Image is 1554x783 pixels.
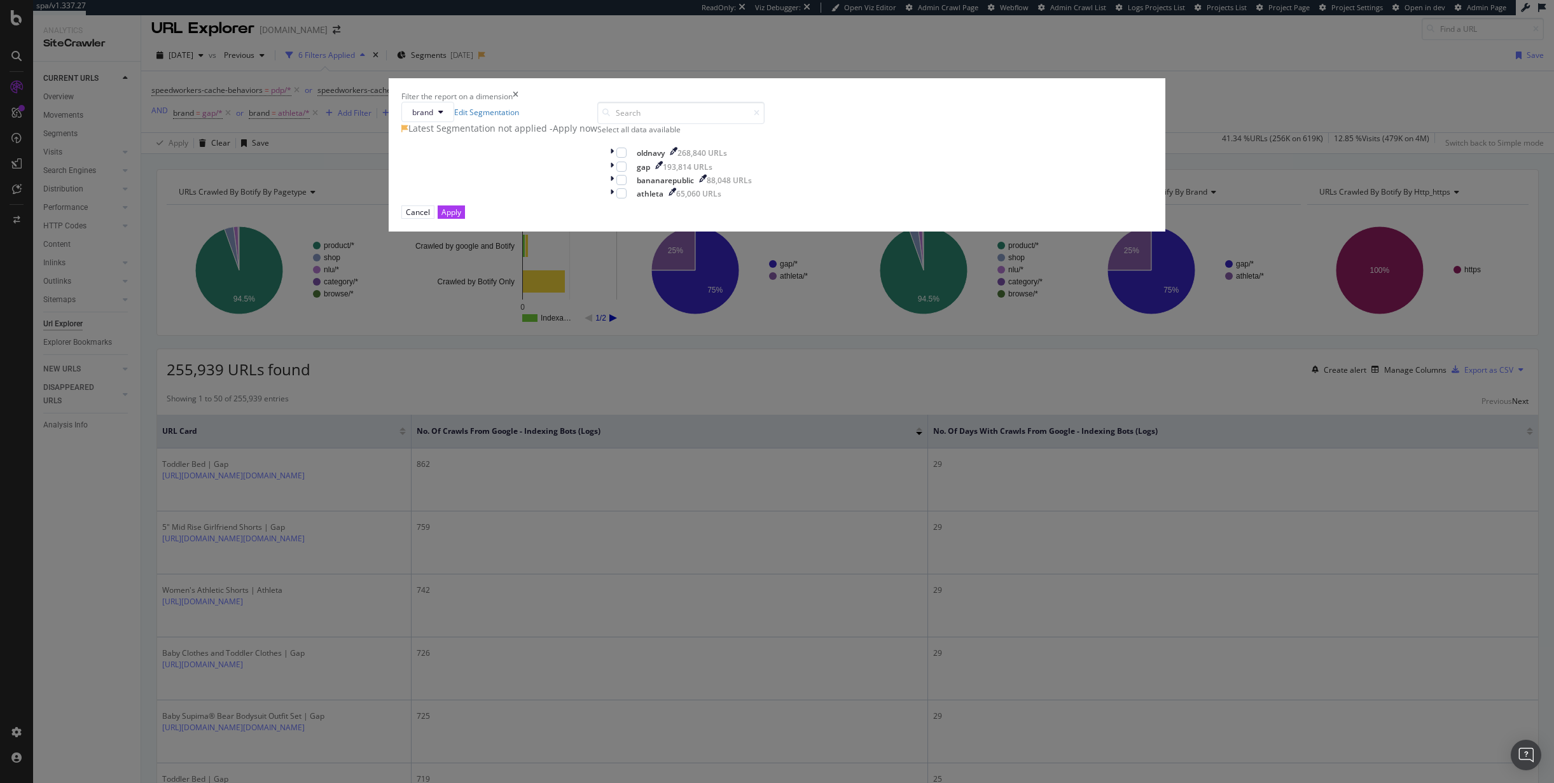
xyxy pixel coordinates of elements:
[676,188,721,199] div: 65,060 URLs
[637,188,663,199] div: athleta
[597,124,765,135] div: Select all data available
[637,162,650,172] div: gap
[401,205,434,219] button: Cancel
[406,207,430,218] div: Cancel
[637,175,694,186] div: bananarepublic
[412,107,433,118] span: brand
[389,78,1166,232] div: modal
[441,207,461,218] div: Apply
[677,148,727,158] div: 268,840 URLs
[707,175,752,186] div: 88,048 URLs
[1511,740,1541,770] div: Open Intercom Messenger
[663,162,712,172] div: 193,814 URLs
[454,107,519,118] a: Edit Segmentation
[597,102,765,124] input: Search
[438,205,465,219] button: Apply
[550,122,597,135] div: - Apply now
[401,102,454,122] button: brand
[637,148,665,158] div: oldnavy
[513,91,518,102] div: times
[401,91,513,102] div: Filter the report on a dimension
[408,122,550,135] div: Latest Segmentation not applied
